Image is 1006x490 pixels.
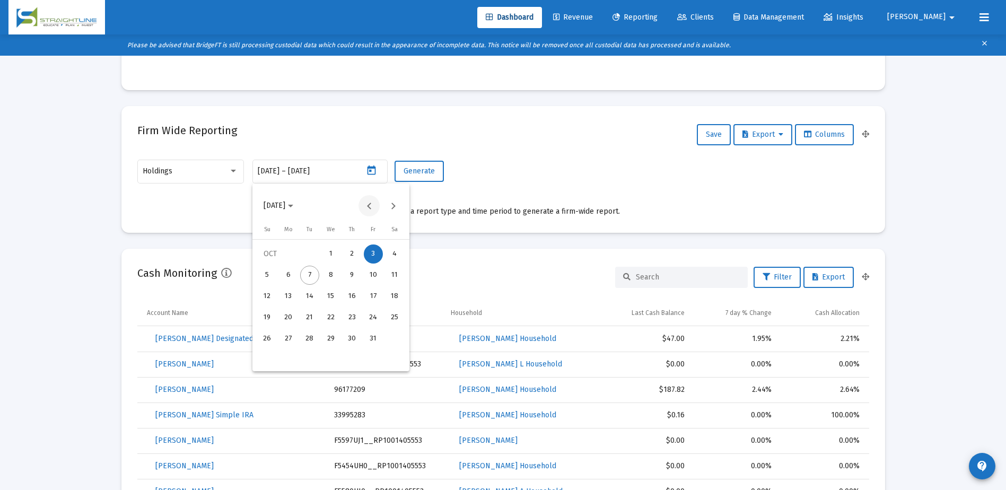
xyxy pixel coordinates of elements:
div: 15 [321,287,340,306]
div: 24 [364,308,383,327]
div: 31 [364,329,383,348]
div: 12 [258,287,277,306]
span: Fr [371,226,375,233]
button: 2025-10-25 [384,307,405,328]
div: 14 [300,287,319,306]
button: 2025-10-17 [363,286,384,307]
button: 2025-10-23 [342,307,363,328]
button: 2025-10-30 [342,328,363,349]
div: 4 [385,244,404,264]
div: 22 [321,308,340,327]
button: 2025-10-20 [278,307,299,328]
button: 2025-10-28 [299,328,320,349]
div: 7 [300,266,319,285]
button: Previous month [358,195,380,216]
div: 10 [364,266,383,285]
span: We [327,226,335,233]
button: 2025-10-02 [342,243,363,265]
button: 2025-10-03 [363,243,384,265]
div: 8 [321,266,340,285]
button: Choose month and year [255,195,302,216]
div: 17 [364,287,383,306]
button: 2025-10-13 [278,286,299,307]
div: 13 [279,287,298,306]
button: 2025-10-24 [363,307,384,328]
div: 27 [279,329,298,348]
button: 2025-10-27 [278,328,299,349]
div: 30 [343,329,362,348]
button: 2025-10-12 [257,286,278,307]
button: 2025-10-01 [320,243,342,265]
button: 2025-10-22 [320,307,342,328]
div: 3 [364,244,383,264]
span: Tu [307,226,312,233]
div: 11 [385,266,404,285]
div: 9 [343,266,362,285]
button: 2025-10-19 [257,307,278,328]
button: 2025-10-21 [299,307,320,328]
span: Sa [391,226,398,233]
div: 23 [343,308,362,327]
button: 2025-10-16 [342,286,363,307]
button: 2025-10-31 [363,328,384,349]
div: 19 [258,308,277,327]
button: 2025-10-29 [320,328,342,349]
div: 5 [258,266,277,285]
div: 16 [343,287,362,306]
div: 1 [321,244,340,264]
button: 2025-10-15 [320,286,342,307]
button: 2025-10-04 [384,243,405,265]
button: 2025-10-11 [384,265,405,286]
button: 2025-10-10 [363,265,384,286]
button: 2025-10-07 [299,265,320,286]
div: 29 [321,329,340,348]
button: 2025-10-08 [320,265,342,286]
div: 28 [300,329,319,348]
span: Su [264,226,270,233]
div: 6 [279,266,298,285]
div: 25 [385,308,404,327]
span: Mo [284,226,293,233]
div: 2 [343,244,362,264]
button: 2025-10-06 [278,265,299,286]
button: 2025-10-26 [257,328,278,349]
button: 2025-10-09 [342,265,363,286]
button: Next month [382,195,404,216]
span: [DATE] [264,202,285,211]
td: OCT [257,243,320,265]
button: 2025-10-14 [299,286,320,307]
button: 2025-10-05 [257,265,278,286]
button: 2025-10-18 [384,286,405,307]
div: 26 [258,329,277,348]
span: Th [349,226,355,233]
div: 21 [300,308,319,327]
div: 18 [385,287,404,306]
div: 20 [279,308,298,327]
